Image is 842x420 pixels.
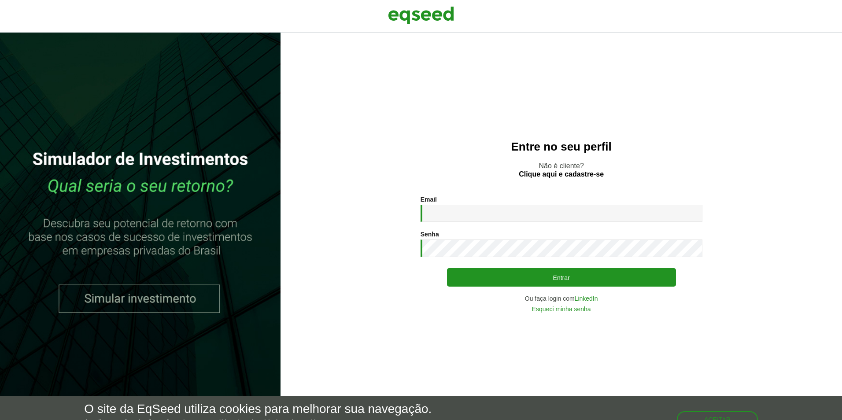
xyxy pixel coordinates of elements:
[421,196,437,203] label: Email
[421,295,702,302] div: Ou faça login com
[532,306,591,312] a: Esqueci minha senha
[447,268,676,287] button: Entrar
[298,140,824,153] h2: Entre no seu perfil
[575,295,598,302] a: LinkedIn
[519,171,604,178] a: Clique aqui e cadastre-se
[421,231,439,237] label: Senha
[298,162,824,178] p: Não é cliente?
[84,402,432,416] h5: O site da EqSeed utiliza cookies para melhorar sua navegação.
[388,4,454,26] img: EqSeed Logo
